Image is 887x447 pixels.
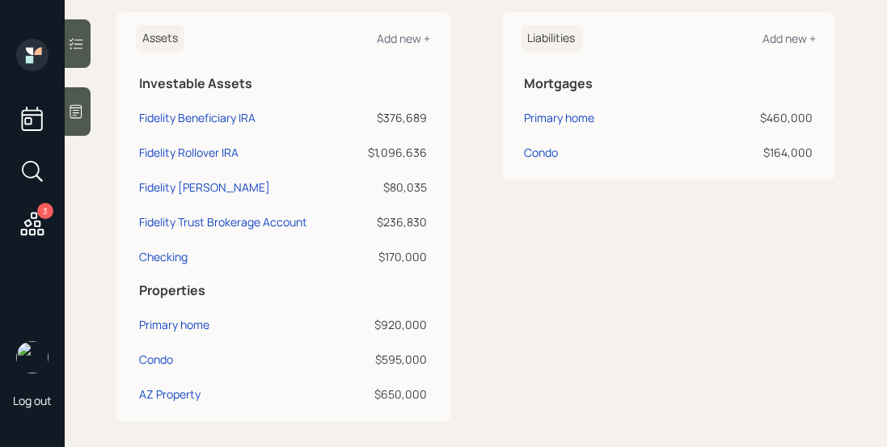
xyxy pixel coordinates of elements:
[353,351,427,368] div: $595,000
[525,76,813,91] h5: Mortgages
[13,393,52,408] div: Log out
[139,179,270,196] div: Fidelity [PERSON_NAME]
[691,144,813,161] div: $164,000
[353,316,427,333] div: $920,000
[353,109,427,126] div: $376,689
[353,248,427,265] div: $170,000
[378,31,431,46] div: Add new +
[353,213,427,230] div: $236,830
[139,109,256,126] div: Fidelity Beneficiary IRA
[525,109,595,126] div: Primary home
[139,248,188,265] div: Checking
[691,109,813,126] div: $460,000
[139,316,209,333] div: Primary home
[136,25,184,52] h6: Assets
[353,144,427,161] div: $1,096,636
[139,283,428,298] h5: Properties
[353,179,427,196] div: $80,035
[762,31,816,46] div: Add new +
[522,25,582,52] h6: Liabilities
[139,213,307,230] div: Fidelity Trust Brokerage Account
[139,144,239,161] div: Fidelity Rollover IRA
[37,203,53,219] div: 3
[525,144,559,161] div: Condo
[139,76,428,91] h5: Investable Assets
[353,386,427,403] div: $650,000
[16,341,49,373] img: james-distasi-headshot.png
[139,386,201,403] div: AZ Property
[139,351,173,368] div: Condo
